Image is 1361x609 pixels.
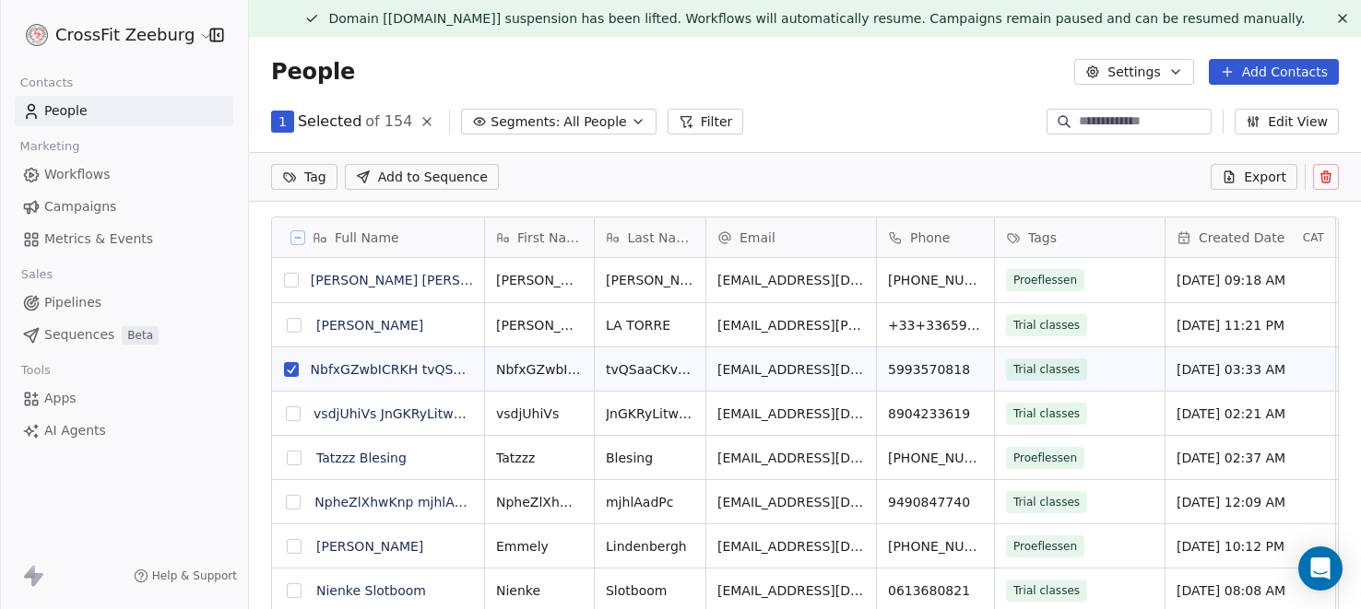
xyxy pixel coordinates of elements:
span: Proeflessen [1006,535,1084,557]
a: vsdjUhiVs JnGKRyLitwxXNax [314,406,495,421]
span: [DATE] 09:18 AM [1177,271,1324,289]
div: First Name [485,217,594,257]
div: Created DateCAT [1166,217,1335,257]
span: [DATE] 02:37 AM [1177,449,1324,467]
span: [DATE] 03:33 AM [1177,360,1324,379]
span: All People [563,112,626,132]
span: Domain [[DOMAIN_NAME]] suspension has been lifted. Workflows will automatically resume. Campaigns... [328,11,1305,26]
div: Open Intercom Messenger [1298,546,1343,591]
button: 1 [271,111,294,133]
button: Add to Sequence [345,164,499,190]
button: Tag [271,164,337,190]
span: Sequences [44,325,114,345]
span: [PERSON_NAME] [496,271,583,289]
span: Blesing [606,449,694,467]
span: [EMAIL_ADDRESS][DOMAIN_NAME] [717,404,865,423]
a: Pipelines [15,287,233,318]
span: 0613680821 [888,581,983,600]
span: mjhlAadPc [606,493,694,511]
span: 5993570818 [888,360,983,379]
span: Export [1244,168,1286,186]
button: CrossFit Zeeburg [22,19,196,51]
span: [EMAIL_ADDRESS][PERSON_NAME][DOMAIN_NAME] [717,316,865,334]
span: of 154 [365,111,412,133]
span: Created Date [1199,228,1284,247]
span: [EMAIL_ADDRESS][DOMAIN_NAME] [717,537,865,556]
span: [DATE] 02:21 AM [1177,404,1324,423]
span: First Name [517,228,583,247]
a: Help & Support [134,568,237,583]
span: [DATE] 11:21 PM [1177,316,1324,334]
span: Tools [13,357,58,384]
span: Emmely [496,537,583,556]
span: Proeflessen [1006,447,1084,469]
a: Workflows [15,159,233,190]
span: [DATE] 10:12 PM [1177,537,1324,556]
span: Email [740,228,775,247]
span: [PERSON_NAME] [496,316,583,334]
a: NbfxGZwbICRKH tvQSaaCKvFKssG [311,362,534,377]
span: Add to Sequence [378,168,488,186]
a: [PERSON_NAME] [316,318,423,333]
span: Metrics & Events [44,229,153,249]
div: Email [706,217,876,257]
span: 9490847740 [888,493,983,511]
span: Last Name [627,228,694,247]
span: Tags [1028,228,1057,247]
span: CrossFit Zeeburg [55,23,195,47]
span: JnGKRyLitwxXNax [606,404,694,423]
span: Slotboom [606,581,694,600]
button: Filter [668,109,744,135]
a: Nienke Slotboom [316,583,426,598]
span: [EMAIL_ADDRESS][DOMAIN_NAME] [717,581,865,600]
span: Trial classes [1006,358,1087,381]
span: [EMAIL_ADDRESS][DOMAIN_NAME] [717,360,865,379]
span: Trial classes [1006,403,1087,425]
span: NbfxGZwbICRKH [496,360,583,379]
span: [EMAIL_ADDRESS][DOMAIN_NAME] [717,271,865,289]
span: Contacts [12,69,81,97]
button: Settings [1074,59,1193,85]
a: Campaigns [15,192,233,222]
span: Pipelines [44,293,101,312]
span: [EMAIL_ADDRESS][DOMAIN_NAME] [717,449,865,467]
span: Beta [122,326,159,345]
span: Lindenbergh [606,537,694,556]
span: People [44,101,88,121]
span: Trial classes [1006,580,1087,602]
span: Marketing [12,133,88,160]
span: 1 [278,112,287,131]
span: [PHONE_NUMBER] [888,537,983,556]
span: Phone [910,228,950,247]
span: Tag [304,168,326,186]
span: CAT [1303,230,1324,245]
span: Selected [298,111,361,133]
a: [PERSON_NAME] [316,539,423,554]
span: Help & Support [152,568,237,583]
a: SequencesBeta [15,320,233,350]
span: +33+33659909930 [888,316,983,334]
span: Tatzzz [496,449,583,467]
a: Apps [15,383,233,414]
span: tvQSaaCKvFKssG [606,360,694,379]
span: [PHONE_NUMBER] [888,271,983,289]
span: Sales [13,261,61,288]
span: Apps [44,389,77,408]
span: 8904233619 [888,404,983,423]
button: Edit View [1235,109,1339,135]
span: People [271,58,355,86]
a: Metrics & Events [15,224,233,254]
span: vsdjUhiVs [496,404,583,423]
span: Nienke [496,581,583,600]
a: Tatzzz Blesing [316,451,407,465]
div: Full Name [272,217,484,257]
span: [DATE] 08:08 AM [1177,581,1324,600]
div: Last Name [595,217,705,257]
button: Add Contacts [1209,59,1339,85]
span: Segments: [491,112,560,132]
div: Tags [995,217,1165,257]
a: AI Agents [15,416,233,446]
span: Trial classes [1006,491,1087,513]
span: [PHONE_NUMBER] [888,449,983,467]
div: Phone [877,217,994,257]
